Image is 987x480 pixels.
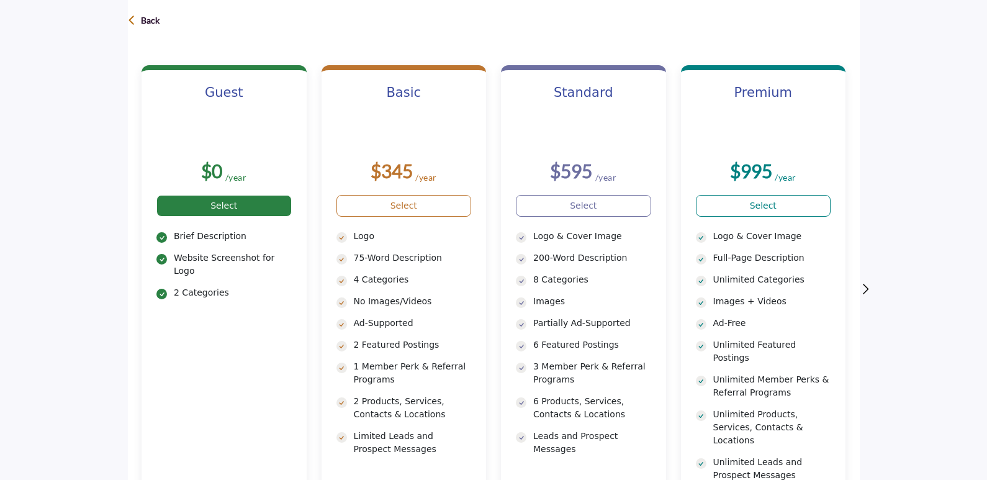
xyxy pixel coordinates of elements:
[863,284,869,294] img: Next
[713,230,831,243] p: Logo & Cover Image
[371,160,413,182] b: $345
[713,373,831,399] p: Unlimited Member Perks & Referral Programs
[174,230,292,243] p: Brief Description
[713,273,831,286] p: Unlimited Categories
[713,338,831,365] p: Unlimited Featured Postings
[109,277,134,302] button: Previous slide
[225,172,247,183] sub: /year
[533,295,651,308] p: Images
[354,360,472,386] p: 1 Member Perk & Referral Programs
[354,430,472,456] p: Limited Leads and Prospect Messages
[696,195,831,217] a: Select
[156,195,292,217] a: Select
[550,160,592,182] b: $595
[713,295,831,308] p: Images + Videos
[853,277,878,302] button: Next slide
[201,160,222,182] b: $0
[533,230,651,243] p: Logo & Cover Image
[354,230,472,243] p: Logo
[354,273,472,286] p: 4 Categories
[533,395,651,421] p: 6 Products, Services, Contacts & Locations
[533,338,651,351] p: 6 Featured Postings
[336,85,472,116] h3: Basic
[156,85,292,116] h3: Guest
[696,85,831,116] h3: Premium
[336,195,472,217] a: Select
[516,85,651,116] h3: Standard
[533,430,651,456] p: Leads and Prospect Messages
[141,14,160,27] p: Back
[730,160,772,182] b: $995
[354,338,472,351] p: 2 Featured Postings
[713,251,831,265] p: Full-Page Description
[174,286,292,299] p: 2 Categories
[533,273,651,286] p: 8 Categories
[533,360,651,386] p: 3 Member Perk & Referral Programs
[354,395,472,421] p: 2 Products, Services, Contacts & Locations
[775,172,796,183] sub: /year
[533,317,651,330] p: Partially Ad-Supported
[354,295,472,308] p: No Images/Videos
[713,408,831,447] p: Unlimited Products, Services, Contacts & Locations
[533,251,651,265] p: 200-Word Description
[713,317,831,330] p: Ad-Free
[595,172,617,183] sub: /year
[354,317,472,330] p: Ad-Supported
[415,172,437,183] sub: /year
[354,251,472,265] p: 75-Word Description
[174,251,292,278] p: Website Screenshot for Logo
[516,195,651,217] a: Select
